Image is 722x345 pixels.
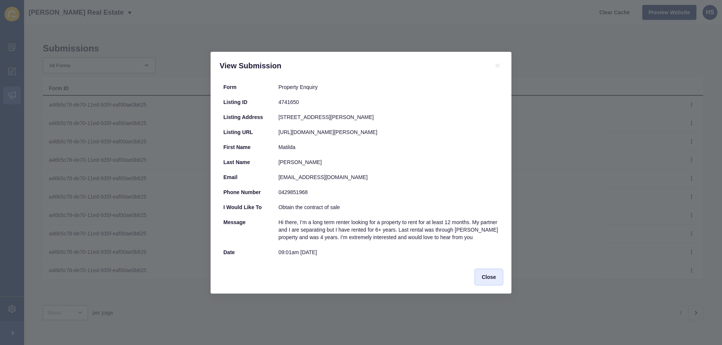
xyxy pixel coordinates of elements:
div: [EMAIL_ADDRESS][DOMAIN_NAME] [278,173,499,181]
div: 0429851968 [278,188,499,196]
div: Obtain the contract of sale [278,203,499,211]
div: Matilda [278,143,499,151]
b: Message [223,219,246,225]
b: Listing ID [223,99,247,105]
div: 4741650 [278,98,499,106]
b: I would like to [223,204,262,210]
b: Email [223,174,237,180]
div: Hi there, I’m a long term renter looking for a property to rent for at least 12 months. My partne... [278,218,499,241]
b: First Name [223,144,250,150]
div: Property Enquiry [278,83,499,91]
b: Listing Address [223,114,263,120]
span: Close [482,273,496,281]
div: [URL][DOMAIN_NAME][PERSON_NAME] [278,128,499,136]
h1: View Submission [220,61,484,71]
b: Listing URL [223,129,253,135]
button: Close [475,270,502,285]
b: Phone Number [223,189,261,195]
div: [STREET_ADDRESS][PERSON_NAME] [278,113,499,121]
b: Last Name [223,159,250,165]
time: 09:01am [DATE] [278,249,317,255]
b: Date [223,249,235,255]
b: Form [223,84,237,90]
div: [PERSON_NAME] [278,158,499,166]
